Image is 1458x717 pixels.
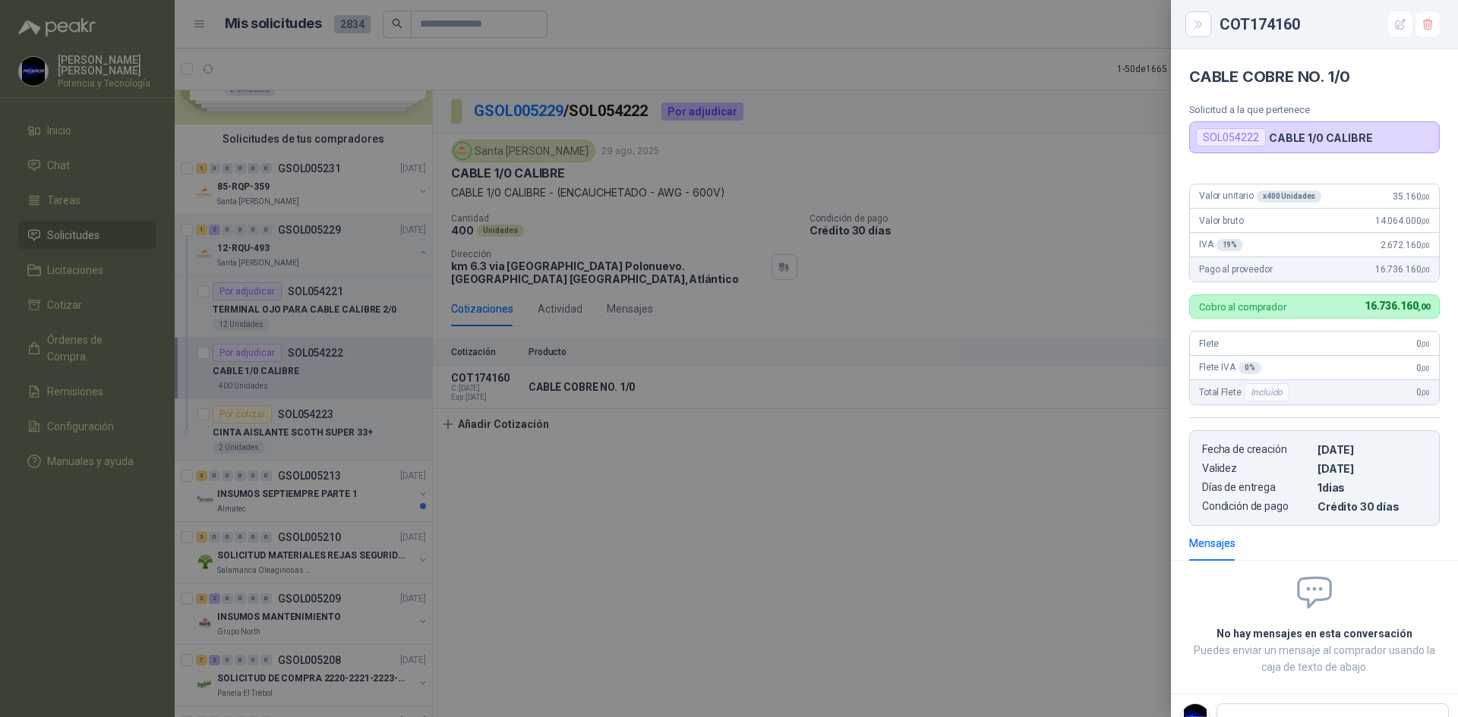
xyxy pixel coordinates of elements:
span: 14.064.000 [1375,215,1430,226]
span: ,00 [1421,193,1430,201]
h2: No hay mensajes en esta conversación [1189,625,1440,642]
span: 0 [1416,387,1430,398]
div: x 400 Unidades [1257,190,1321,203]
p: [DATE] [1318,443,1427,456]
div: COT174160 [1220,12,1440,36]
p: Cobro al comprador [1199,302,1286,312]
span: Total Flete [1199,383,1292,401]
p: Condición de pago [1202,500,1311,513]
div: SOL054222 [1196,128,1266,146]
span: 0 [1416,363,1430,373]
p: CABLE 1/0 CALIBRE [1269,131,1373,144]
div: 19 % [1217,239,1244,251]
button: Close [1189,15,1207,33]
span: ,00 [1418,302,1430,312]
p: Solicitud a la que pertenece [1189,104,1440,115]
span: ,00 [1421,266,1430,274]
span: Flete [1199,338,1219,349]
div: 0 % [1239,362,1261,374]
span: ,00 [1421,364,1430,373]
span: 35.160 [1393,191,1430,202]
span: 16.736.160 [1365,300,1430,312]
span: Valor unitario [1199,190,1321,203]
span: Valor bruto [1199,215,1243,226]
span: 16.736.160 [1375,264,1430,275]
span: 0 [1416,338,1430,349]
p: Validez [1202,462,1311,475]
p: Crédito 30 días [1318,500,1427,513]
span: Flete IVA [1199,362,1261,374]
p: Puedes enviar un mensaje al comprador usando la caja de texto de abajo. [1189,642,1440,675]
h4: CABLE COBRE NO. 1/0 [1189,68,1440,86]
span: 2.672.160 [1381,240,1430,250]
span: ,00 [1421,217,1430,225]
span: ,00 [1421,241,1430,250]
p: Fecha de creación [1202,443,1311,456]
div: Mensajes [1189,535,1236,552]
p: [DATE] [1318,462,1427,475]
p: 1 dias [1318,481,1427,494]
span: ,00 [1421,388,1430,397]
span: ,00 [1421,340,1430,348]
p: Días de entrega [1202,481,1311,494]
span: IVA [1199,239,1243,251]
span: Pago al proveedor [1199,264,1273,275]
div: Incluido [1244,383,1289,401]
